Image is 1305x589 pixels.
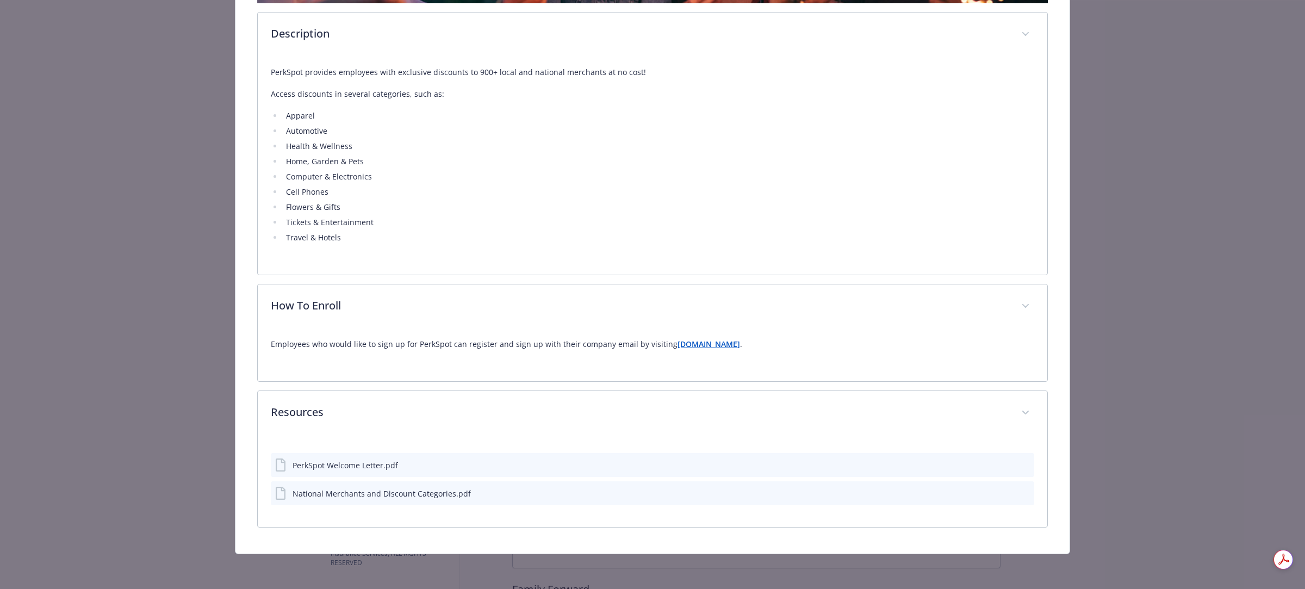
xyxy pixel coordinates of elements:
[283,231,1034,244] li: Travel & Hotels
[271,297,1008,314] p: How To Enroll
[258,13,1047,57] div: Description
[271,88,1034,101] p: Access discounts in several categories, such as:
[1020,488,1030,499] button: preview file
[1003,488,1011,499] button: download file
[1003,460,1011,471] button: download file
[271,26,1008,42] p: Description
[271,338,1034,351] p: Employees who would like to sign up for PerkSpot can register and sign up with their company emai...
[258,284,1047,329] div: How To Enroll
[293,488,471,499] div: National Merchants and Discount Categories.pdf
[293,460,398,471] div: PerkSpot Welcome Letter.pdf
[678,339,740,349] a: [DOMAIN_NAME]
[283,170,1034,183] li: Computer & Electronics
[258,391,1047,436] div: Resources
[283,140,1034,153] li: Health & Wellness
[283,155,1034,168] li: Home, Garden & Pets
[283,201,1034,214] li: Flowers & Gifts
[258,329,1047,381] div: How To Enroll
[283,109,1034,122] li: Apparel
[271,66,1034,79] p: PerkSpot provides employees with exclusive discounts to 900+ local and national merchants at no c...
[283,185,1034,199] li: Cell Phones
[258,57,1047,275] div: Description
[283,125,1034,138] li: Automotive
[258,436,1047,527] div: Resources
[1020,460,1030,471] button: preview file
[283,216,1034,229] li: Tickets & Entertainment
[271,404,1008,420] p: Resources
